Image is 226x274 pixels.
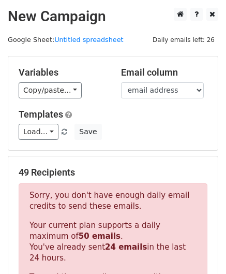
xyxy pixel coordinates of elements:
a: Untitled spreadsheet [54,36,123,44]
iframe: Chat Widget [174,224,226,274]
strong: 50 emails [79,232,120,241]
button: Save [74,124,101,140]
h5: Variables [19,67,106,78]
p: Your current plan supports a daily maximum of . You've already sent in the last 24 hours. [29,220,197,264]
span: Daily emails left: 26 [149,34,218,46]
a: Copy/paste... [19,82,82,98]
a: Templates [19,109,63,120]
small: Google Sheet: [8,36,124,44]
a: Daily emails left: 26 [149,36,218,44]
h5: 49 Recipients [19,167,207,178]
h5: Email column [121,67,208,78]
a: Load... [19,124,58,140]
strong: 24 emails [105,242,147,252]
h2: New Campaign [8,8,218,25]
p: Sorry, you don't have enough daily email credits to send these emails. [29,190,197,212]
